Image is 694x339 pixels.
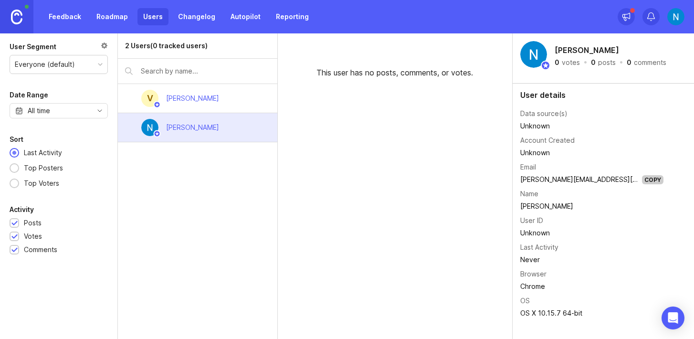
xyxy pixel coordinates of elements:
[278,33,512,86] div: This user has no posts, comments, or votes.
[225,8,266,25] a: Autopilot
[15,59,75,70] div: Everyone (default)
[520,162,536,172] div: Email
[520,296,530,306] div: OS
[172,8,221,25] a: Changelog
[520,215,543,226] div: User ID
[553,43,621,57] h2: [PERSON_NAME]
[520,189,538,199] div: Name
[598,59,616,66] div: posts
[520,120,663,132] td: Unknown
[520,269,547,279] div: Browser
[24,218,42,228] div: Posts
[662,307,684,329] div: Open Intercom Messenger
[520,41,547,68] img: Natalie Dudko
[10,134,23,145] div: Sort
[141,90,158,107] div: V
[92,107,107,115] svg: toggle icon
[11,10,22,24] img: Canny Home
[520,254,663,265] div: Never
[10,204,34,215] div: Activity
[520,228,663,238] div: Unknown
[583,59,588,66] div: ·
[24,231,42,242] div: Votes
[520,200,663,212] td: [PERSON_NAME]
[10,89,48,101] div: Date Range
[19,148,67,158] div: Last Activity
[634,59,666,66] div: comments
[520,280,663,293] td: Chrome
[627,59,631,66] div: 0
[137,8,168,25] a: Users
[28,106,50,116] div: All time
[154,101,161,108] img: member badge
[166,93,219,104] div: [PERSON_NAME]
[667,8,684,25] img: Natalie Dudko
[520,307,663,319] td: OS X 10.15.7 64-bit
[166,122,219,133] div: [PERSON_NAME]
[520,242,558,253] div: Last Activity
[154,130,161,138] img: member badge
[520,148,663,158] div: Unknown
[43,8,87,25] a: Feedback
[520,91,686,99] div: User details
[541,61,550,70] img: member badge
[619,59,624,66] div: ·
[91,8,134,25] a: Roadmap
[562,59,580,66] div: votes
[591,59,596,66] div: 0
[555,59,559,66] div: 0
[642,175,663,184] div: Copy
[19,163,68,173] div: Top Posters
[520,135,575,146] div: Account Created
[141,119,158,136] img: Natalie Dudko
[141,66,270,76] input: Search by name...
[10,41,56,53] div: User Segment
[520,108,568,119] div: Data source(s)
[24,244,57,255] div: Comments
[270,8,315,25] a: Reporting
[125,41,208,51] div: 2 Users (0 tracked users)
[19,178,64,189] div: Top Voters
